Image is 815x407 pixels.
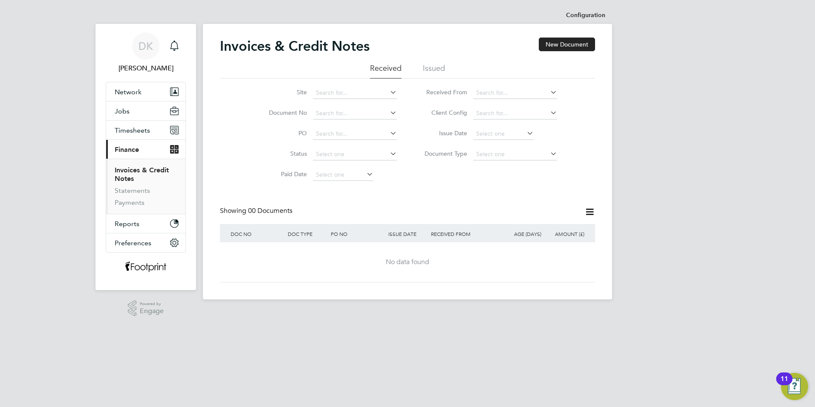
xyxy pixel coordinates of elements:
[106,82,185,101] button: Network
[115,239,151,247] span: Preferences
[128,300,164,317] a: Powered byEngage
[286,224,329,244] div: DOC TYPE
[258,109,307,116] label: Document No
[429,224,500,244] div: RECEIVED FROM
[258,150,307,157] label: Status
[106,63,186,73] span: Dawn Kennedy
[539,38,595,51] button: New Document
[500,224,543,244] div: AGE (DAYS)
[473,128,534,140] input: Select one
[115,145,139,154] span: Finance
[106,102,185,120] button: Jobs
[313,169,373,181] input: Select one
[106,121,185,140] button: Timesheets
[106,261,186,275] a: Go to home page
[566,7,605,24] li: Configuration
[473,108,557,119] input: Search for...
[106,159,185,214] div: Finance
[473,148,557,160] input: Select one
[115,107,130,115] span: Jobs
[423,63,445,78] li: Issued
[106,233,185,252] button: Preferences
[418,129,467,137] label: Issue Date
[115,166,169,183] a: Invoices & Credit Notes
[473,87,557,99] input: Search for...
[258,88,307,96] label: Site
[258,129,307,137] label: PO
[140,300,164,308] span: Powered by
[106,140,185,159] button: Finance
[115,126,150,134] span: Timesheets
[313,148,397,160] input: Select one
[228,258,587,267] div: No data found
[418,150,467,157] label: Document Type
[95,24,196,290] nav: Main navigation
[781,373,808,400] button: Open Resource Center, 11 new notifications
[313,108,397,119] input: Search for...
[313,87,397,99] input: Search for...
[115,88,142,96] span: Network
[543,224,587,244] div: AMOUNT (£)
[386,224,429,244] div: ISSUE DATE
[418,88,467,96] label: Received From
[220,206,294,215] div: Showing
[115,220,139,228] span: Reports
[220,38,370,55] h2: Invoices & Credit Notes
[329,224,386,244] div: PO NO
[106,214,185,233] button: Reports
[370,63,402,78] li: Received
[228,224,286,244] div: DOC NO
[780,379,788,390] div: 11
[140,308,164,315] span: Engage
[106,32,186,73] a: DK[PERSON_NAME]
[125,261,167,275] img: wearefootprint-logo-retina.png
[418,109,467,116] label: Client Config
[115,186,150,195] a: Statements
[258,170,307,178] label: Paid Date
[139,41,153,52] span: DK
[313,128,397,140] input: Search for...
[115,198,145,206] a: Payments
[248,206,292,215] span: 00 Documents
